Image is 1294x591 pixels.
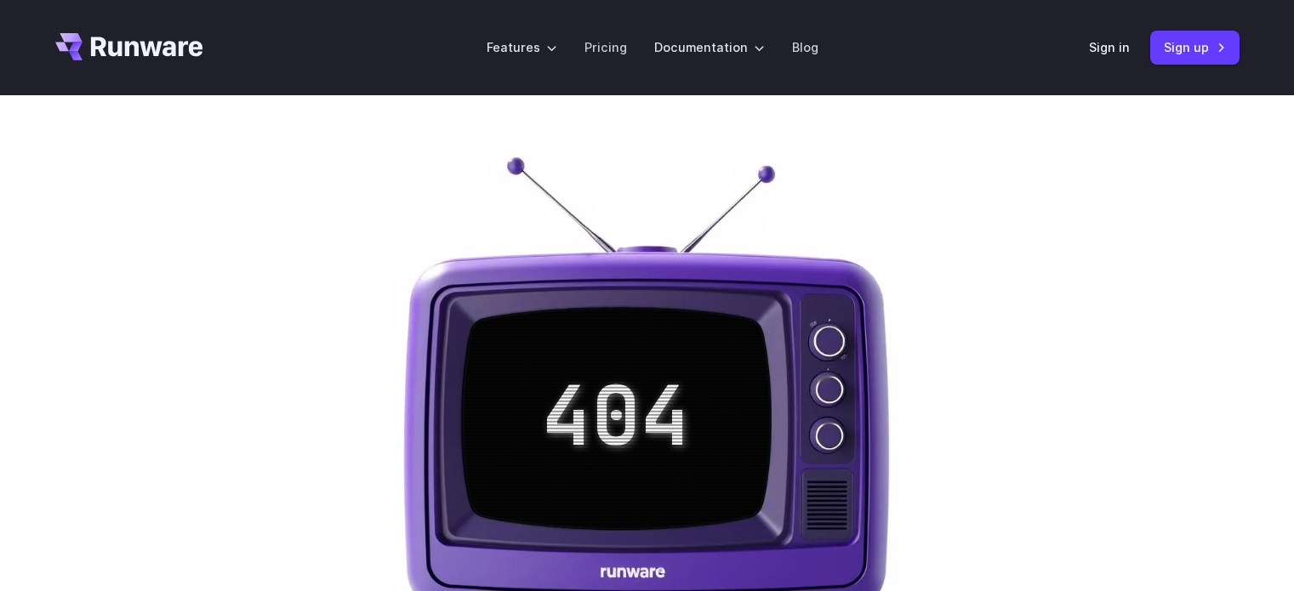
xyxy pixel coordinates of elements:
[55,33,203,60] a: Go to /
[1150,31,1240,64] a: Sign up
[487,37,557,57] label: Features
[792,37,818,57] a: Blog
[584,37,627,57] a: Pricing
[1089,37,1130,57] a: Sign in
[654,37,765,57] label: Documentation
